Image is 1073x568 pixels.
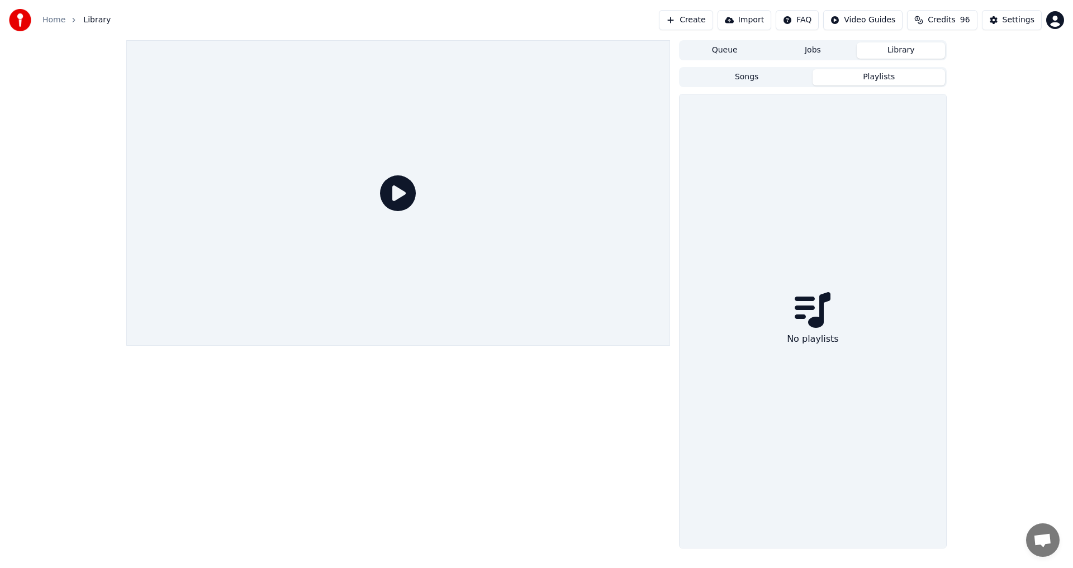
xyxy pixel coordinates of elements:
button: Songs [681,69,813,85]
button: Settings [982,10,1042,30]
a: 채팅 열기 [1026,523,1060,557]
button: Create [659,10,713,30]
button: Import [718,10,771,30]
nav: breadcrumb [42,15,111,26]
button: Jobs [769,42,857,59]
span: 96 [960,15,970,26]
button: Playlists [813,69,945,85]
img: youka [9,9,31,31]
button: Library [857,42,945,59]
div: No playlists [782,328,843,350]
button: FAQ [776,10,819,30]
button: Video Guides [823,10,903,30]
div: Settings [1003,15,1034,26]
span: Library [83,15,111,26]
button: Queue [681,42,769,59]
a: Home [42,15,65,26]
span: Credits [928,15,955,26]
button: Credits96 [907,10,977,30]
